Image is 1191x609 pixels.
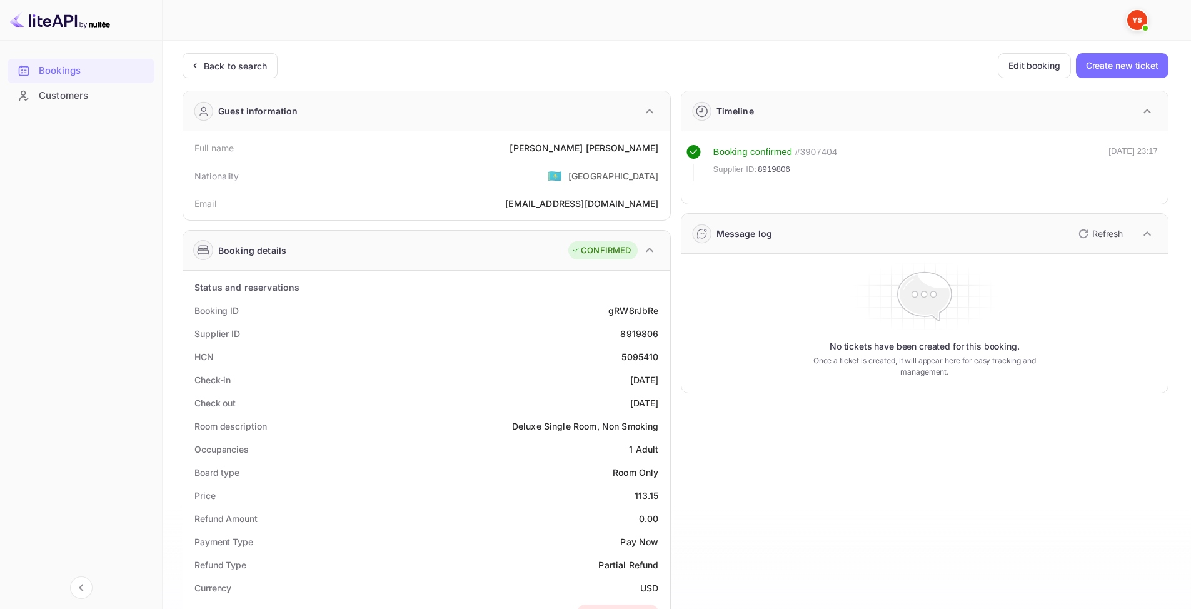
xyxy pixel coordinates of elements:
span: 8919806 [758,163,790,176]
div: CONFIRMED [571,244,631,257]
div: USD [640,581,658,595]
div: 113.15 [635,489,659,502]
div: Message log [716,227,773,240]
div: Back to search [204,59,267,73]
div: Email [194,197,216,210]
div: 8919806 [620,327,658,340]
div: Pay Now [620,535,658,548]
div: [GEOGRAPHIC_DATA] [568,169,659,183]
div: [DATE] 23:17 [1108,145,1158,181]
div: Supplier ID [194,327,240,340]
div: Room Only [613,466,658,479]
p: No tickets have been created for this booking. [830,340,1020,353]
div: Full name [194,141,234,154]
div: Booking details [218,244,286,257]
div: Refund Type [194,558,246,571]
div: Customers [39,89,148,103]
a: Customers [8,84,154,107]
div: Currency [194,581,231,595]
div: Timeline [716,104,754,118]
div: Bookings [39,64,148,78]
div: Refund Amount [194,512,258,525]
span: Supplier ID: [713,163,757,176]
img: Yandex Support [1127,10,1147,30]
div: Guest information [218,104,298,118]
div: Booking ID [194,304,239,317]
div: Room description [194,420,266,433]
p: Refresh [1092,227,1123,240]
div: 5095410 [621,350,658,363]
div: Board type [194,466,239,479]
div: Occupancies [194,443,249,456]
div: Deluxe Single Room, Non Smoking [512,420,659,433]
div: 0.00 [639,512,659,525]
p: Once a ticket is created, it will appear here for easy tracking and management. [793,355,1055,378]
div: [DATE] [630,396,659,410]
div: Bookings [8,59,154,83]
div: Payment Type [194,535,253,548]
div: Customers [8,84,154,108]
img: LiteAPI logo [10,10,110,30]
div: [EMAIL_ADDRESS][DOMAIN_NAME] [505,197,658,210]
div: Booking confirmed [713,145,793,159]
span: United States [548,164,562,187]
button: Collapse navigation [70,576,93,599]
div: HCN [194,350,214,363]
div: [PERSON_NAME] [PERSON_NAME] [510,141,658,154]
div: Nationality [194,169,239,183]
button: Create new ticket [1076,53,1168,78]
div: 1 Adult [629,443,658,456]
div: Status and reservations [194,281,299,294]
div: gRW8rJbRe [608,304,658,317]
div: Partial Refund [598,558,658,571]
div: Check out [194,396,236,410]
a: Bookings [8,59,154,82]
button: Refresh [1071,224,1128,244]
div: # 3907404 [795,145,837,159]
button: Edit booking [998,53,1071,78]
div: Check-in [194,373,231,386]
div: Price [194,489,216,502]
div: [DATE] [630,373,659,386]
